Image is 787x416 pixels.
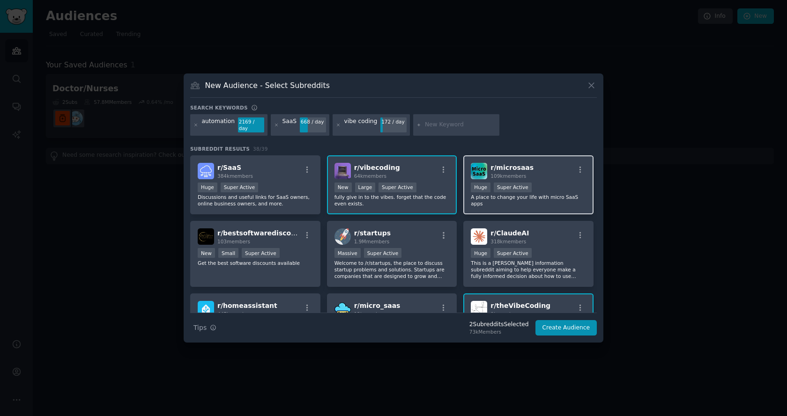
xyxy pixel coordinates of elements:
[471,163,487,179] img: microsaas
[344,117,378,132] div: vibe coding
[198,260,313,266] p: Get the best software discounts available
[190,320,220,336] button: Tips
[471,301,487,317] img: theVibeCoding
[217,229,307,237] span: r/ bestsoftwarediscounts
[190,104,248,111] h3: Search keywords
[198,163,214,179] img: SaaS
[218,248,238,258] div: Small
[300,117,326,126] div: 668 / day
[198,194,313,207] p: Discussions and useful links for SaaS owners, online business owners, and more.
[490,239,526,244] span: 318k members
[494,248,532,258] div: Super Active
[193,323,207,333] span: Tips
[198,248,215,258] div: New
[334,301,351,317] img: micro_saas
[471,260,586,279] p: This is a [PERSON_NAME] information subreddit aiming to help everyone make a fully informed decis...
[354,164,400,171] span: r/ vibecoding
[334,228,351,245] img: startups
[469,321,529,329] div: 2 Subreddit s Selected
[354,239,390,244] span: 1.9M members
[425,121,496,129] input: New Keyword
[471,182,490,192] div: Huge
[205,80,330,90] h3: New Audience - Select Subreddits
[198,182,217,192] div: Huge
[202,117,235,132] div: automation
[217,302,277,309] span: r/ homeassistant
[217,239,250,244] span: 103 members
[190,146,250,152] span: Subreddit Results
[238,117,264,132] div: 2169 / day
[490,229,529,237] span: r/ ClaudeAI
[355,182,376,192] div: Large
[334,260,450,279] p: Welcome to /r/startups, the place to discuss startup problems and solutions. Startups are compani...
[354,173,386,179] span: 64k members
[471,248,490,258] div: Huge
[198,301,214,317] img: homeassistant
[379,182,416,192] div: Super Active
[334,163,351,179] img: vibecoding
[490,302,550,309] span: r/ theVibeCoding
[364,248,402,258] div: Super Active
[471,228,487,245] img: ClaudeAI
[354,311,386,317] span: 12k members
[494,182,532,192] div: Super Active
[471,194,586,207] p: A place to change your life with micro SaaS apps
[217,311,253,317] span: 447k members
[535,320,597,336] button: Create Audience
[334,194,450,207] p: fully give in to the vibes. forget that the code even exists.
[217,164,241,171] span: r/ SaaS
[253,146,268,152] span: 38 / 39
[221,182,259,192] div: Super Active
[469,328,529,335] div: 73k Members
[242,248,280,258] div: Super Active
[490,311,520,317] span: 9k members
[354,302,401,309] span: r/ micro_saas
[490,173,526,179] span: 109k members
[354,229,391,237] span: r/ startups
[217,173,253,179] span: 384k members
[334,248,361,258] div: Massive
[282,117,297,132] div: SaaS
[334,182,352,192] div: New
[198,228,214,245] img: bestsoftwarediscounts
[380,117,407,126] div: 172 / day
[490,164,534,171] span: r/ microsaas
